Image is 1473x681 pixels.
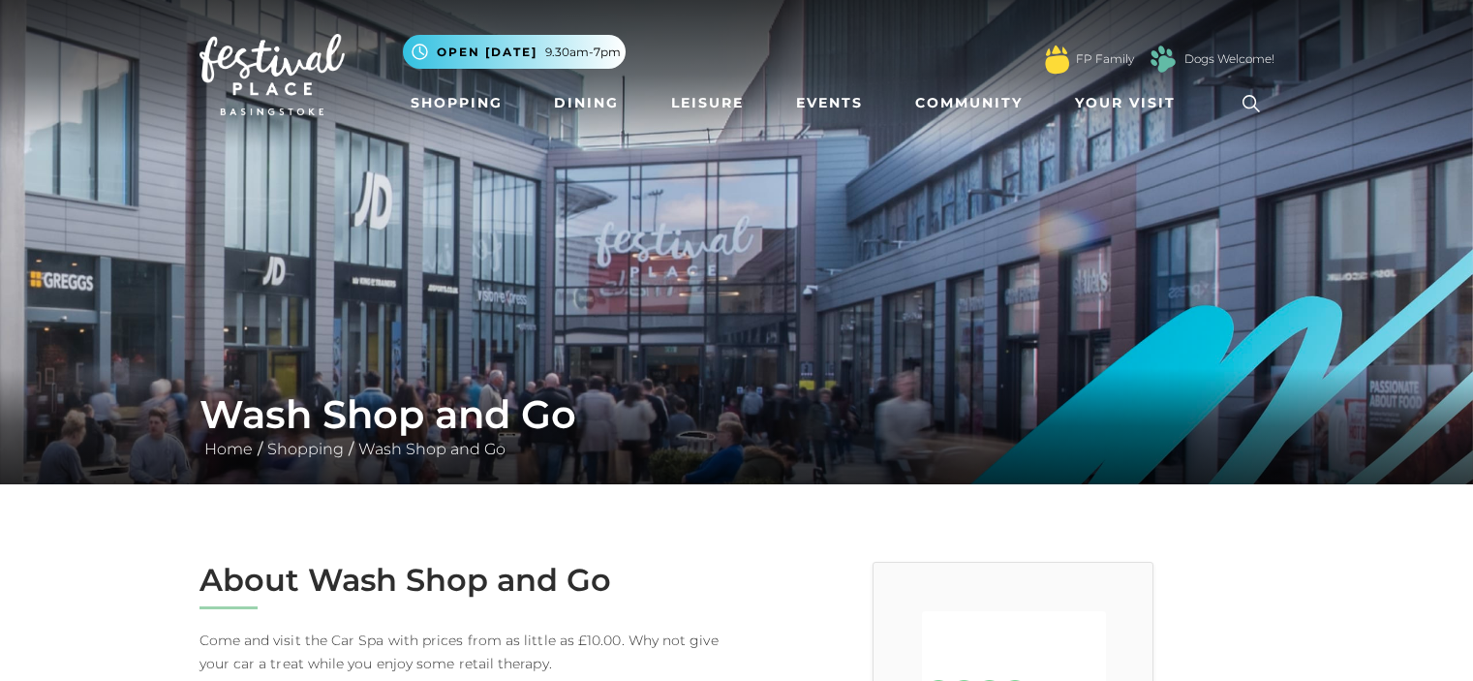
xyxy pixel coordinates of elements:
[403,85,510,121] a: Shopping
[262,440,349,458] a: Shopping
[907,85,1030,121] a: Community
[437,44,537,61] span: Open [DATE]
[199,440,258,458] a: Home
[788,85,871,121] a: Events
[403,35,626,69] button: Open [DATE] 9.30am-7pm
[353,440,510,458] a: Wash Shop and Go
[199,34,345,115] img: Festival Place Logo
[199,391,1274,438] h1: Wash Shop and Go
[199,629,722,675] p: Come and visit the Car Spa with prices from as little as £10.00. Why not give your car a treat wh...
[663,85,752,121] a: Leisure
[1184,50,1274,68] a: Dogs Welcome!
[199,562,722,599] h2: About Wash Shop and Go
[545,44,621,61] span: 9.30am-7pm
[185,391,1289,461] div: / /
[546,85,627,121] a: Dining
[1076,50,1134,68] a: FP Family
[1075,93,1176,113] span: Your Visit
[1067,85,1193,121] a: Your Visit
